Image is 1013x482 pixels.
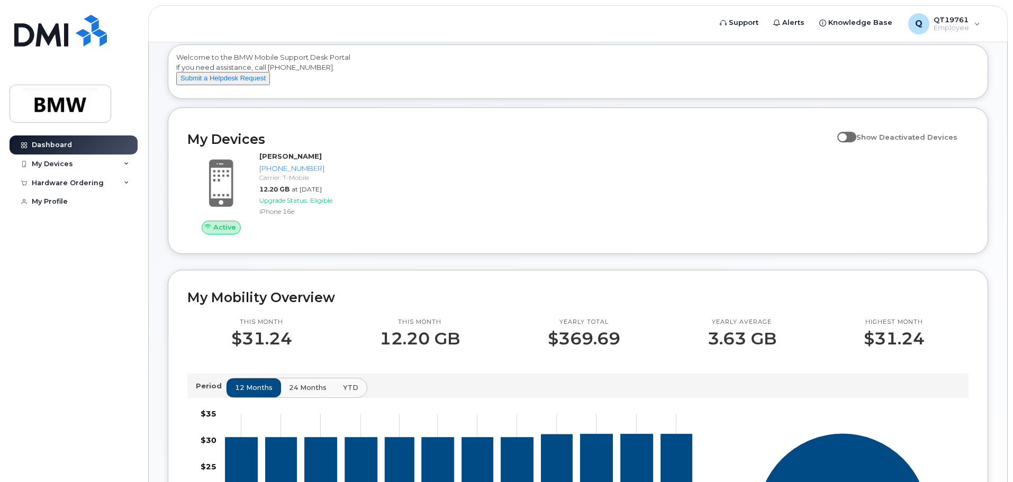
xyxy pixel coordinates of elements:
[856,133,957,141] span: Show Deactivated Devices
[782,17,804,28] span: Alerts
[901,13,988,34] div: QT19761
[292,185,322,193] span: at [DATE]
[176,74,270,82] a: Submit a Helpdesk Request
[176,72,270,85] button: Submit a Helpdesk Request
[343,383,358,393] span: YTD
[934,24,969,32] span: Employee
[379,329,460,348] p: 12.20 GB
[708,329,776,348] p: 3.63 GB
[812,12,900,33] a: Knowledge Base
[729,17,758,28] span: Support
[231,318,292,326] p: This month
[259,185,290,193] span: 12.20 GB
[864,329,925,348] p: $31.24
[201,435,216,445] tspan: $30
[864,318,925,326] p: Highest month
[187,131,832,147] h2: My Devices
[187,151,373,234] a: Active[PERSON_NAME][PHONE_NUMBER]Carrier: T-Mobile12.20 GBat [DATE]Upgrade Status:EligibleiPhone 16e
[259,152,322,160] strong: [PERSON_NAME]
[379,318,460,326] p: This month
[289,383,327,393] span: 24 months
[259,207,369,216] div: iPhone 16e
[708,318,776,326] p: Yearly average
[176,52,980,95] div: Welcome to the BMW Mobile Support Desk Portal If you need assistance, call [PHONE_NUMBER].
[828,17,892,28] span: Knowledge Base
[837,127,846,135] input: Show Deactivated Devices
[310,196,332,204] span: Eligible
[548,318,620,326] p: Yearly total
[548,329,620,348] p: $369.69
[259,163,369,174] div: [PHONE_NUMBER]
[259,196,308,204] span: Upgrade Status:
[196,381,226,391] p: Period
[201,409,216,419] tspan: $35
[934,15,969,24] span: QT19761
[201,462,216,471] tspan: $25
[766,12,812,33] a: Alerts
[231,329,292,348] p: $31.24
[259,173,369,182] div: Carrier: T-Mobile
[187,289,969,305] h2: My Mobility Overview
[967,436,1005,474] iframe: Messenger Launcher
[712,12,766,33] a: Support
[915,17,922,30] span: Q
[213,222,236,232] span: Active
